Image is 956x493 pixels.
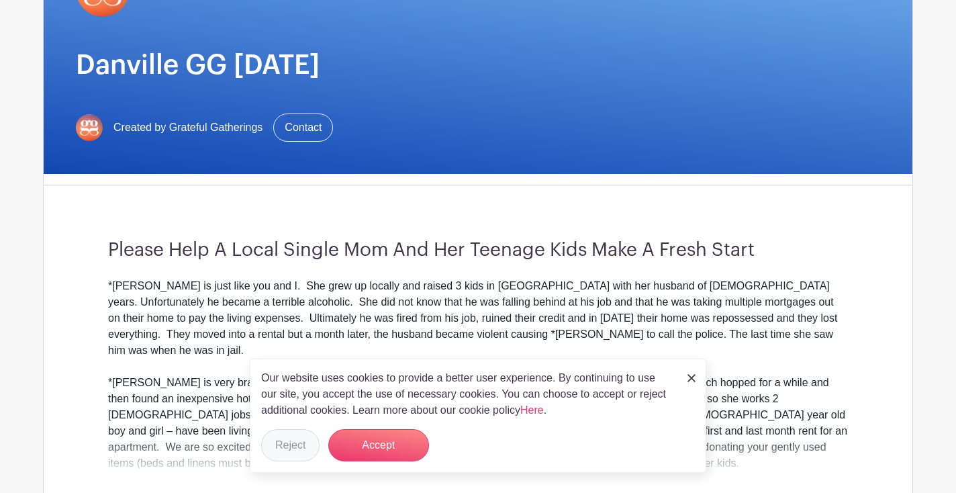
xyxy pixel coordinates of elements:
h3: Please Help A Local Single Mom And Her Teenage Kids Make A Fresh Start [108,239,848,262]
a: Here [520,404,544,416]
p: Our website uses cookies to provide a better user experience. By continuing to use our site, you ... [261,370,673,418]
span: Created by Grateful Gatherings [113,120,262,136]
a: Contact [273,114,333,142]
div: *[PERSON_NAME] is just like you and I. She grew up locally and raised 3 kids in [GEOGRAPHIC_DATA]... [108,278,848,359]
img: gg-logo-planhero-final.png [76,114,103,141]
div: *[PERSON_NAME] is very brave and commited to giving her kids a good education in the [GEOGRAPHIC_... [108,375,848,472]
img: close_button-5f87c8562297e5c2d7936805f587ecaba9071eb48480494691a3f1689db116b3.svg [687,374,696,382]
button: Accept [328,429,429,461]
button: Reject [261,429,320,461]
h1: Danville GG [DATE] [76,49,880,81]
